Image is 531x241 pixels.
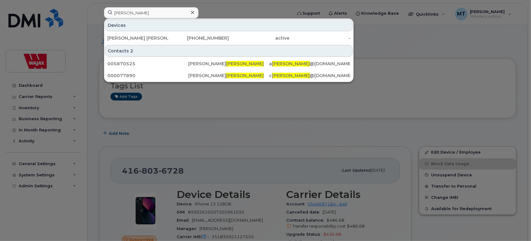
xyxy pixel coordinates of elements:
[229,35,290,41] div: active
[168,35,229,41] div: [PHONE_NUMBER]
[272,61,310,66] span: [PERSON_NAME]
[105,19,353,31] div: Devices
[188,61,269,67] div: [PERSON_NAME]
[188,72,269,79] div: [PERSON_NAME]
[105,45,353,57] div: Contacts
[105,70,353,81] a: 000077890[PERSON_NAME][PERSON_NAME]c[PERSON_NAME]@[DOMAIN_NAME]
[290,35,351,41] div: -
[105,58,353,69] a: 005870525[PERSON_NAME][PERSON_NAME]a[PERSON_NAME]@[DOMAIN_NAME]
[269,61,350,67] div: a @[DOMAIN_NAME]
[226,61,264,66] span: [PERSON_NAME]
[107,35,168,41] div: [PERSON_NAME] [PERSON_NAME]
[107,61,188,67] div: 005870525
[269,72,350,79] div: c @[DOMAIN_NAME]
[130,48,133,54] span: 2
[272,73,310,78] span: [PERSON_NAME]
[226,73,264,78] span: [PERSON_NAME]
[107,72,188,79] div: 000077890
[105,32,353,44] a: [PERSON_NAME] [PERSON_NAME][PHONE_NUMBER]active-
